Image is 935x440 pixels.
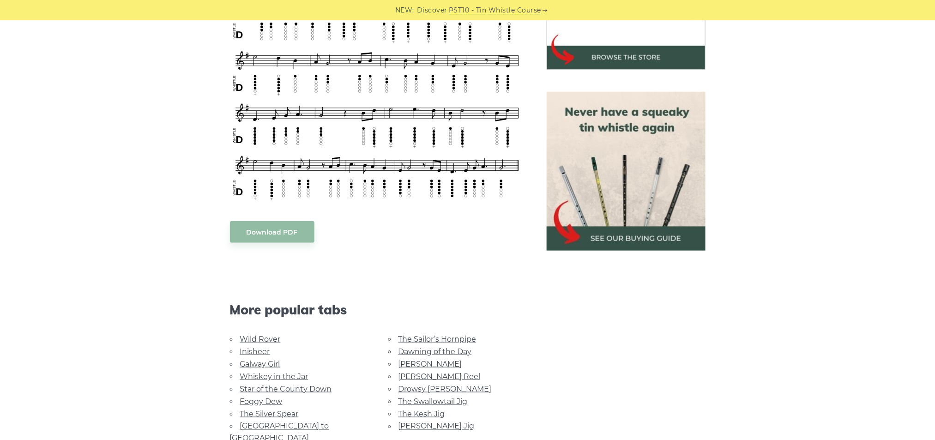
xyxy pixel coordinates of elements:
a: Inisheer [240,347,270,356]
img: tin whistle buying guide [547,92,706,251]
a: Dawning of the Day [398,347,472,356]
a: Wild Rover [240,335,281,344]
a: Drowsy [PERSON_NAME] [398,385,492,393]
span: NEW: [395,5,414,16]
a: Foggy Dew [240,397,283,406]
a: Whiskey in the Jar [240,372,308,381]
span: Discover [417,5,447,16]
a: Download PDF [230,221,314,243]
a: [PERSON_NAME] Jig [398,422,475,431]
a: [PERSON_NAME] Reel [398,372,481,381]
a: The Silver Spear [240,410,299,418]
a: Star of the County Down [240,385,332,393]
a: The Sailor’s Hornpipe [398,335,477,344]
a: PST10 - Tin Whistle Course [449,5,541,16]
a: The Swallowtail Jig [398,397,468,406]
span: More popular tabs [230,302,525,318]
a: Galway Girl [240,360,280,368]
a: The Kesh Jig [398,410,445,418]
a: [PERSON_NAME] [398,360,462,368]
